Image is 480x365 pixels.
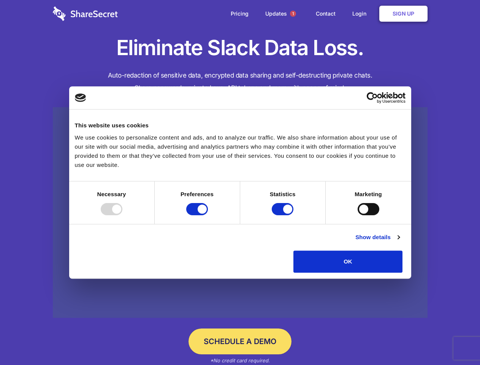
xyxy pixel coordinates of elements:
a: Schedule a Demo [189,328,291,354]
div: This website uses cookies [75,121,406,130]
a: Login [345,2,378,25]
a: Wistia video thumbnail [53,107,428,318]
strong: Statistics [270,191,296,197]
a: Pricing [223,2,256,25]
a: Show details [355,233,399,242]
div: We use cookies to personalize content and ads, and to analyze our traffic. We also share informat... [75,133,406,170]
img: logo [75,94,86,102]
h1: Eliminate Slack Data Loss. [53,34,428,62]
strong: Necessary [97,191,126,197]
span: 1 [290,11,296,17]
a: Contact [308,2,343,25]
em: *No credit card required. [210,357,270,363]
img: logo-wordmark-white-trans-d4663122ce5f474addd5e946df7df03e33cb6a1c49d2221995e7729f52c070b2.svg [53,6,118,21]
a: Sign Up [379,6,428,22]
a: Usercentrics Cookiebot - opens in a new window [339,92,406,103]
strong: Marketing [355,191,382,197]
button: OK [293,251,402,273]
h4: Auto-redaction of sensitive data, encrypted data sharing and self-destructing private chats. Shar... [53,69,428,94]
strong: Preferences [181,191,214,197]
